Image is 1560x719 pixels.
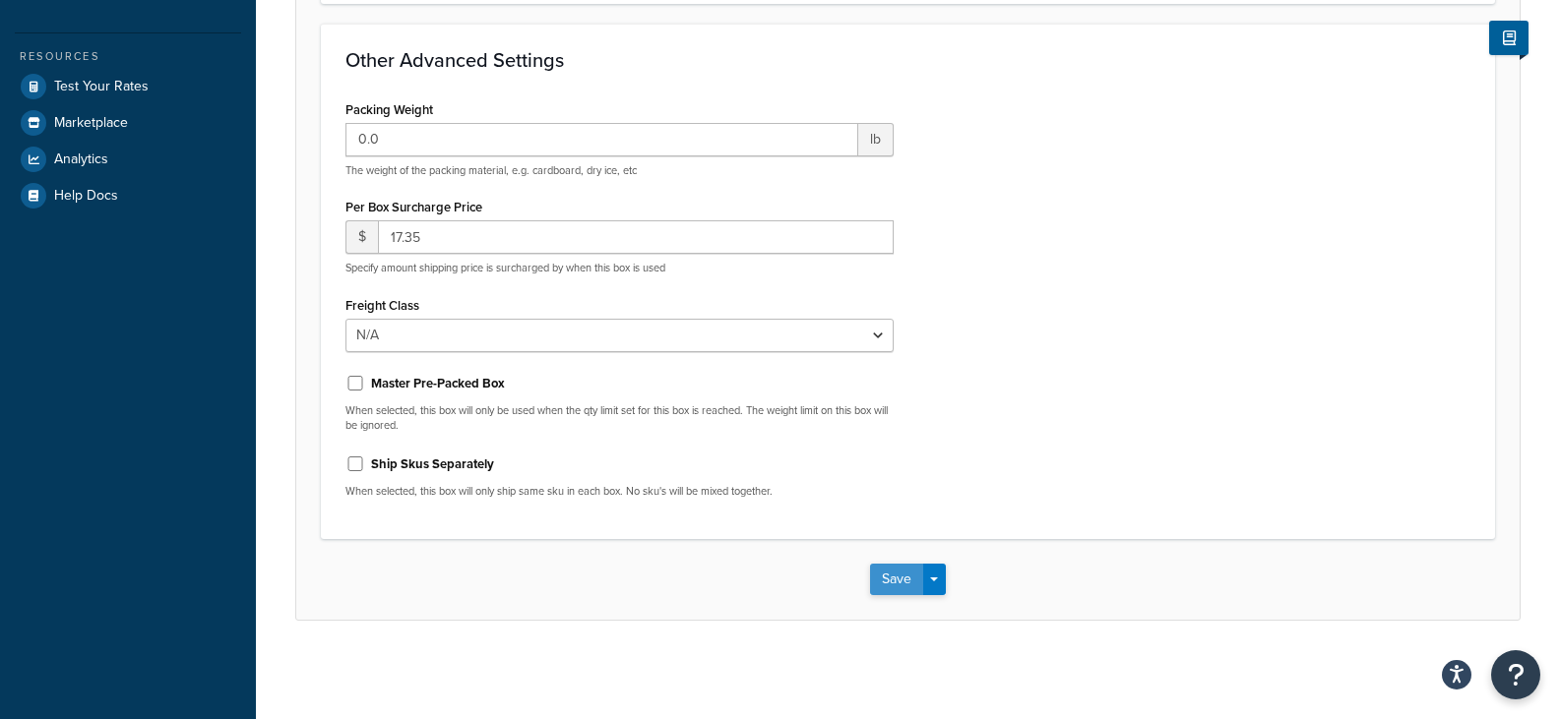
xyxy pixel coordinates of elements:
[858,123,894,156] span: lb
[371,455,494,473] label: Ship Skus Separately
[345,49,1470,71] h3: Other Advanced Settings
[345,102,433,117] label: Packing Weight
[54,188,118,205] span: Help Docs
[345,484,894,499] p: When selected, this box will only ship same sku in each box. No sku's will be mixed together.
[345,298,419,313] label: Freight Class
[345,403,894,434] p: When selected, this box will only be used when the qty limit set for this box is reached. The wei...
[345,261,894,275] p: Specify amount shipping price is surcharged by when this box is used
[15,69,241,104] a: Test Your Rates
[54,151,108,168] span: Analytics
[345,163,894,178] p: The weight of the packing material, e.g. cardboard, dry ice, etc
[15,105,241,141] a: Marketplace
[54,115,128,132] span: Marketplace
[371,375,505,392] label: Master Pre-Packed Box
[870,564,923,595] button: Save
[54,79,149,95] span: Test Your Rates
[15,48,241,65] div: Resources
[345,220,378,254] span: $
[1489,21,1529,55] button: Show Help Docs
[345,200,482,214] label: Per Box Surcharge Price
[15,178,241,213] a: Help Docs
[15,142,241,177] a: Analytics
[1491,650,1540,699] button: Open Resource Center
